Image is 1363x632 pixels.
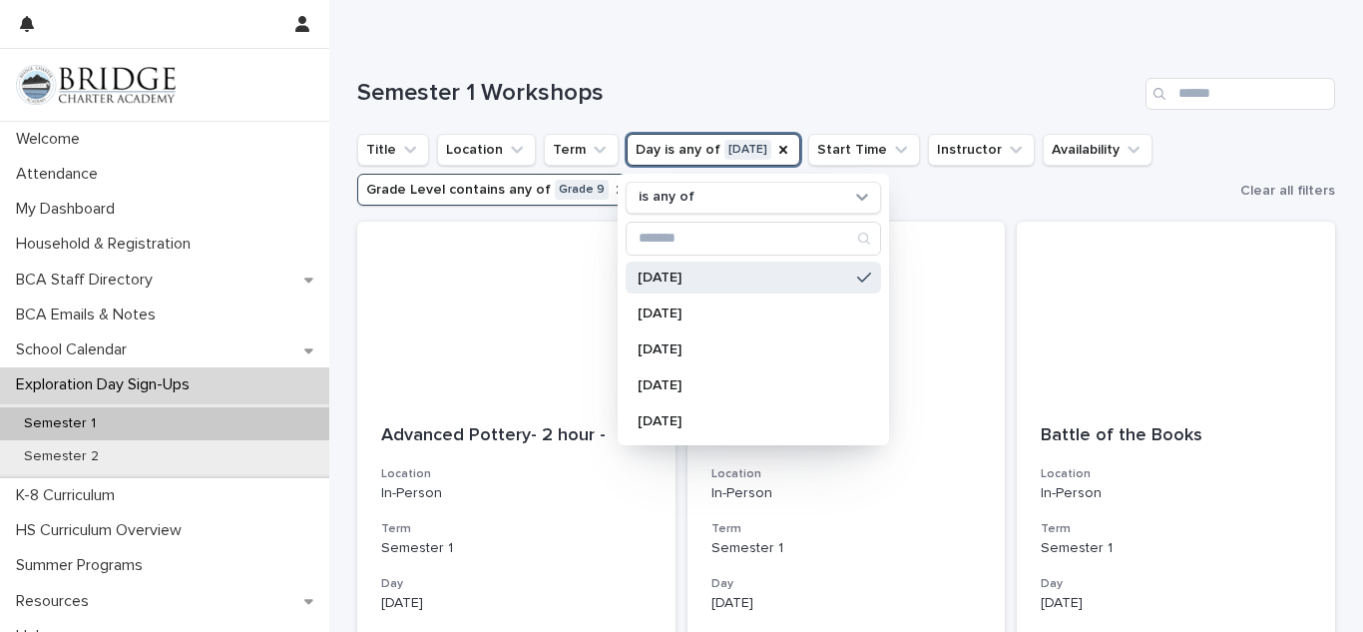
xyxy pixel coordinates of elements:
button: Grade Level [357,174,638,206]
h1: Semester 1 Workshops [357,79,1137,108]
p: In-Person [1041,485,1311,502]
img: V1C1m3IdTEidaUdm9Hs0 [16,65,176,105]
h3: Day [1041,576,1311,592]
p: Summer Programs [8,556,159,575]
p: [DATE] [638,378,849,392]
button: Location [437,134,536,166]
button: Term [544,134,619,166]
button: Instructor [928,134,1035,166]
h3: Term [381,521,652,537]
p: Advanced Pottery- 2 hour - [381,425,652,447]
p: [DATE] [638,307,849,320]
button: Title [357,134,429,166]
p: BCA Staff Directory [8,271,169,290]
p: Exploration Day Sign-Ups [8,375,206,394]
p: is any of [639,189,694,206]
p: K-8 Curriculum [8,486,131,505]
input: Search [627,223,880,255]
h3: Term [1041,521,1311,537]
p: Resources [8,592,105,611]
button: Availability [1043,134,1152,166]
p: My Dashboard [8,200,131,219]
input: Search [1145,78,1335,110]
h3: Term [711,521,982,537]
h3: Day [711,576,982,592]
span: Clear all filters [1240,184,1335,198]
h3: Location [381,466,652,482]
h3: Location [711,466,982,482]
h3: Day [381,576,652,592]
button: Clear all filters [1232,176,1335,206]
p: [DATE] [638,271,849,285]
p: Household & Registration [8,235,207,254]
p: In-Person [381,485,652,502]
p: Battle of the Books [1041,425,1311,447]
p: Attendance [8,165,114,184]
div: Search [626,222,881,256]
p: [DATE] [638,342,849,356]
p: Semester 1 [8,415,112,432]
h3: Location [1041,466,1311,482]
p: BCA Emails & Notes [8,306,172,324]
p: School Calendar [8,340,143,359]
p: [DATE] [638,414,849,428]
p: Semester 1 [711,540,982,557]
button: Day [627,134,800,166]
p: Welcome [8,130,96,149]
p: [DATE] [1041,595,1311,612]
p: [DATE] [381,595,652,612]
p: HS Curriculum Overview [8,521,198,540]
p: [DATE] [711,595,982,612]
button: Start Time [808,134,920,166]
p: Semester 2 [8,448,115,465]
p: In-Person [711,485,982,502]
p: Semester 1 [381,540,652,557]
p: Semester 1 [1041,540,1311,557]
